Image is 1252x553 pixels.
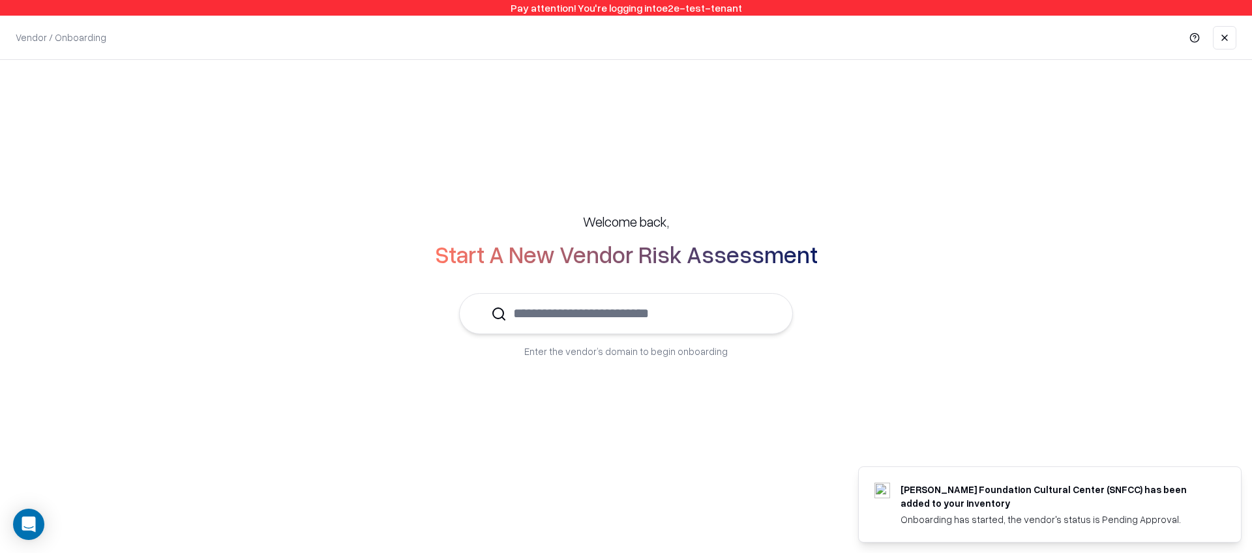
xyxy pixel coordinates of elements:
[901,483,1210,510] div: [PERSON_NAME] Foundation Cultural Center (SNFCC) has been added to your inventory
[435,241,818,267] h2: Start A New Vendor Risk Assessment
[13,509,44,540] div: Open Intercom Messenger
[16,31,106,44] p: Vendor / Onboarding
[874,483,890,498] img: snfcc.org
[524,345,728,358] p: Enter the vendor’s domain to begin onboarding
[583,212,669,231] h5: Welcome back,
[901,513,1210,526] div: Onboarding has started, the vendor's status is Pending Approval.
